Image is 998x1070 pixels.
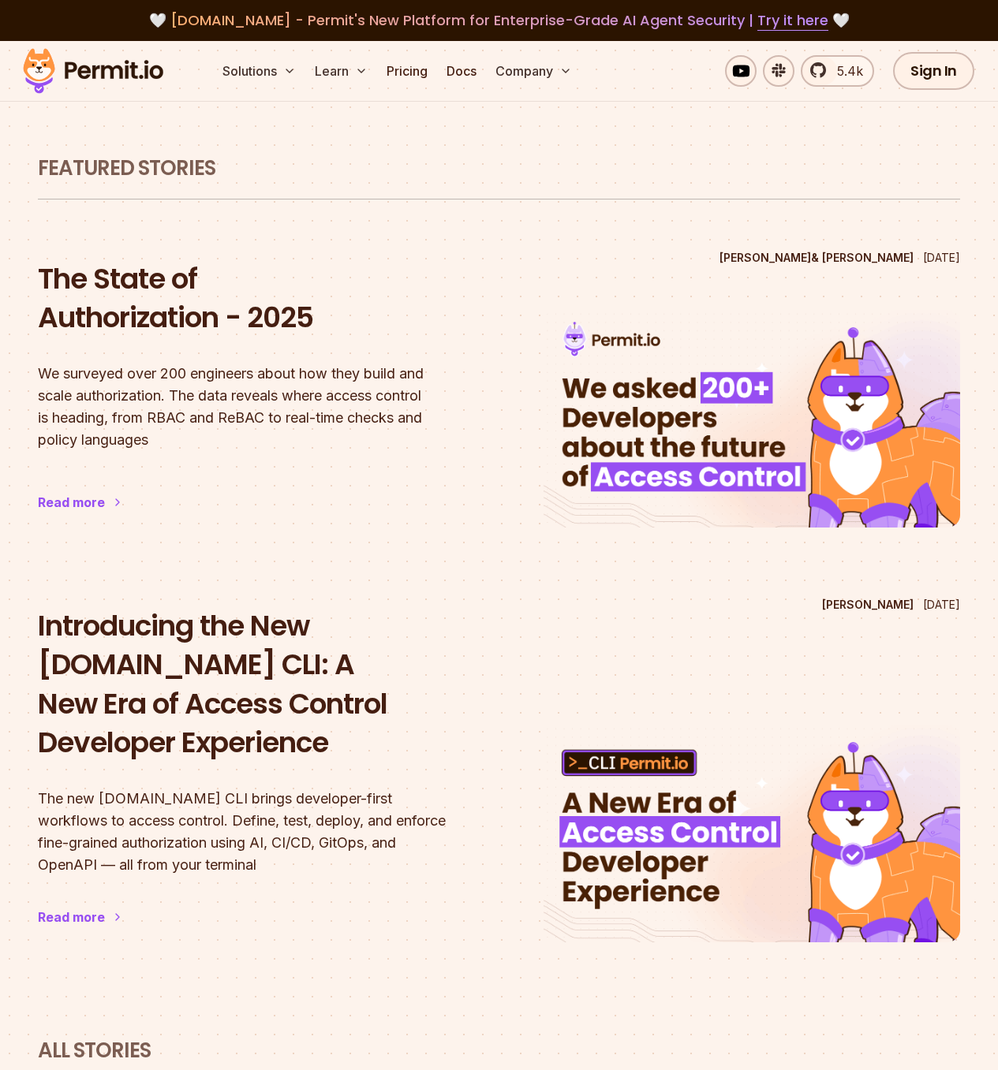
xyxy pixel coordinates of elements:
h2: Introducing the New [DOMAIN_NAME] CLI: A New Era of Access Control Developer Experience [38,606,455,762]
p: We surveyed over 200 engineers about how they build and scale authorization. The data reveals whe... [38,363,455,451]
p: The new [DOMAIN_NAME] CLI brings developer-first workflows to access control. Define, test, deplo... [38,788,455,876]
a: The State of Authorization - 2025[PERSON_NAME]& [PERSON_NAME][DATE]The State of Authorization - 2... [38,244,960,559]
a: 5.4k [801,55,874,87]
h2: All Stories [38,1037,960,1065]
a: Try it here [757,10,828,31]
div: Read more [38,908,105,926]
h2: The State of Authorization - 2025 [38,259,455,337]
div: Read more [38,493,105,512]
a: Docs [440,55,483,87]
a: Sign In [893,52,974,90]
img: Permit logo [16,44,170,98]
span: 5.4k [828,62,863,80]
button: Solutions [216,55,302,87]
h1: Featured Stories [38,155,960,183]
img: Introducing the New Permit.io CLI: A New Era of Access Control Developer Experience [544,725,961,942]
button: Learn [308,55,374,87]
a: Pricing [380,55,434,87]
a: Introducing the New Permit.io CLI: A New Era of Access Control Developer Experience[PERSON_NAME][... [38,591,960,974]
div: 🤍 🤍 [38,9,960,32]
p: [PERSON_NAME] [822,597,914,613]
button: Company [489,55,578,87]
span: [DOMAIN_NAME] - Permit's New Platform for Enterprise-Grade AI Agent Security | [170,10,828,30]
p: [PERSON_NAME] & [PERSON_NAME] [720,250,914,266]
time: [DATE] [923,251,960,264]
img: The State of Authorization - 2025 [544,310,961,528]
time: [DATE] [923,598,960,611]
